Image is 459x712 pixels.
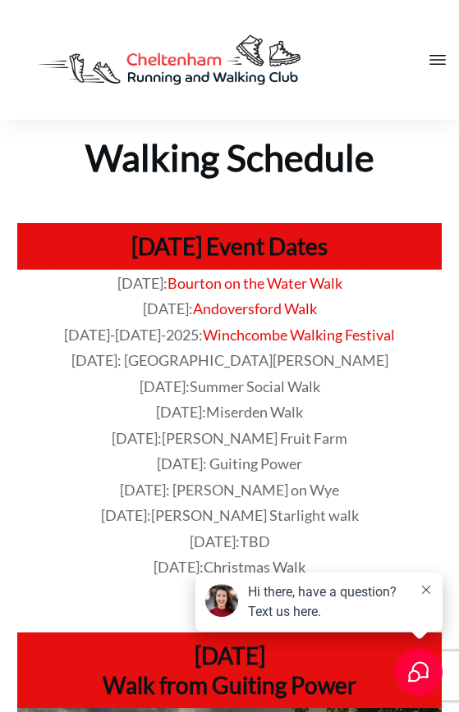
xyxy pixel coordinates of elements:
span: Miserden Walk [206,403,303,421]
span: [DATE]: [190,532,270,550]
span: [DATE]: [117,274,168,292]
a: Winchcombe Walking Festival [203,326,395,344]
h1: Walk from Guiting Power [25,670,434,700]
span: [DATE]: [PERSON_NAME] on Wye [120,481,339,499]
span: [DATE]: [154,558,305,576]
span: Christmas Walk [204,558,305,576]
a: Andoversford Walk [193,299,317,317]
h1: [DATE] [25,641,434,670]
span: [DATE]: [101,506,359,524]
span: [DATE]: Guiting Power [157,454,302,472]
span: [DATE]: [112,429,347,447]
span: [PERSON_NAME] Fruit Farm [162,429,347,447]
span: [DATE]: [156,403,303,421]
a: Bourton on the Water Walk [168,274,342,292]
span: TBD [240,532,270,550]
h1: [DATE] Event Dates [25,231,434,261]
span: Summer Social Walk [190,377,320,395]
span: [DATE]: [GEOGRAPHIC_DATA][PERSON_NAME] [71,351,388,369]
h1: Walking Schedule [2,121,457,182]
img: Decathlon [16,16,322,103]
span: [DATE]: [143,299,193,317]
span: [PERSON_NAME] Starlight walk [151,506,359,524]
span: [DATE]: [140,377,320,395]
span: [DATE]-[DATE]-2025: [64,326,203,344]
